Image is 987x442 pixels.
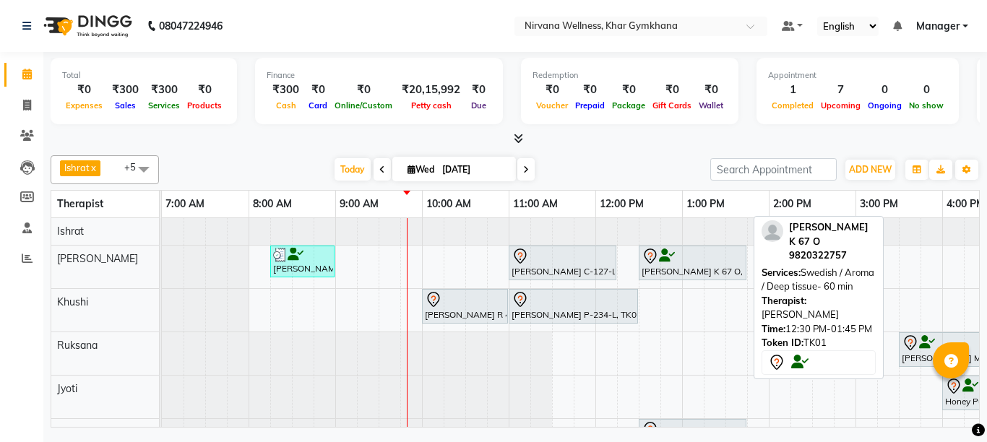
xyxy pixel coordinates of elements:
[762,294,876,322] div: [PERSON_NAME]
[90,162,96,173] a: x
[864,82,905,98] div: 0
[57,197,103,210] span: Therapist
[770,194,815,214] a: 2:00 PM
[396,82,466,98] div: ₹20,15,992
[408,100,455,110] span: Petty cash
[762,220,783,242] img: profile
[162,194,208,214] a: 7:00 AM
[159,6,223,46] b: 08047224946
[438,159,510,181] input: 2025-09-03
[305,100,331,110] span: Card
[37,6,136,46] img: logo
[57,425,138,438] span: [PERSON_NAME]
[64,162,90,173] span: Ishrat
[124,161,147,173] span: +5
[184,100,225,110] span: Products
[62,100,106,110] span: Expenses
[533,100,572,110] span: Voucher
[272,100,300,110] span: Cash
[695,82,727,98] div: ₹0
[596,194,647,214] a: 12:00 PM
[864,100,905,110] span: Ongoing
[789,221,869,247] span: [PERSON_NAME] K 67 O
[649,100,695,110] span: Gift Cards
[817,100,864,110] span: Upcoming
[905,100,947,110] span: No show
[762,266,874,292] span: Swedish / Aroma / Deep tissue- 60 min
[916,19,960,34] span: Manager
[57,295,88,308] span: Khushi
[845,160,895,180] button: ADD NEW
[466,82,491,98] div: ₹0
[267,69,491,82] div: Finance
[762,295,806,306] span: Therapist:
[509,194,561,214] a: 11:00 AM
[62,69,225,82] div: Total
[768,69,947,82] div: Appointment
[856,194,902,214] a: 3:00 PM
[336,194,382,214] a: 9:00 AM
[533,69,727,82] div: Redemption
[57,382,77,395] span: Jyoti
[762,322,876,337] div: 12:30 PM-01:45 PM
[184,82,225,98] div: ₹0
[111,100,139,110] span: Sales
[467,100,490,110] span: Due
[710,158,837,181] input: Search Appointment
[533,82,572,98] div: ₹0
[768,82,817,98] div: 1
[762,336,876,350] div: TK01
[762,266,801,278] span: Services:
[608,82,649,98] div: ₹0
[57,252,138,265] span: [PERSON_NAME]
[608,100,649,110] span: Package
[510,291,637,321] div: [PERSON_NAME] P-234-L, TK03, 11:00 AM-12:30 PM, Combo Offer Menicure+Pedicure
[649,82,695,98] div: ₹0
[905,82,947,98] div: 0
[57,339,98,352] span: Ruksana
[572,82,608,98] div: ₹0
[423,194,475,214] a: 10:00 AM
[817,82,864,98] div: 7
[145,82,184,98] div: ₹300
[404,164,438,175] span: Wed
[762,323,785,334] span: Time:
[640,248,745,278] div: [PERSON_NAME] K 67 O, TK01, 12:30 PM-01:45 PM, Swedish / Aroma / Deep tissue- 60 min
[331,100,396,110] span: Online/Custom
[272,248,333,275] div: [PERSON_NAME] A 77 L, TK04, 08:15 AM-09:00 AM, Head Neck & Shoulder
[62,82,106,98] div: ₹0
[510,248,615,278] div: [PERSON_NAME] C-127-L, TK08, 11:00 AM-12:15 PM, Swedish / Aroma / Deep tissue- 60 min
[768,100,817,110] span: Completed
[305,82,331,98] div: ₹0
[267,82,305,98] div: ₹300
[57,225,84,238] span: Ishrat
[762,337,803,348] span: Token ID:
[106,82,145,98] div: ₹300
[335,158,371,181] span: Today
[331,82,396,98] div: ₹0
[423,291,507,321] div: [PERSON_NAME] R 486-O, TK02, 10:00 AM-11:00 AM, Swedish / Aroma / Deep tissue- 60 min
[789,248,876,263] div: 9820322757
[145,100,184,110] span: Services
[849,164,892,175] span: ADD NEW
[249,194,296,214] a: 8:00 AM
[572,100,608,110] span: Prepaid
[683,194,728,214] a: 1:00 PM
[695,100,727,110] span: Wallet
